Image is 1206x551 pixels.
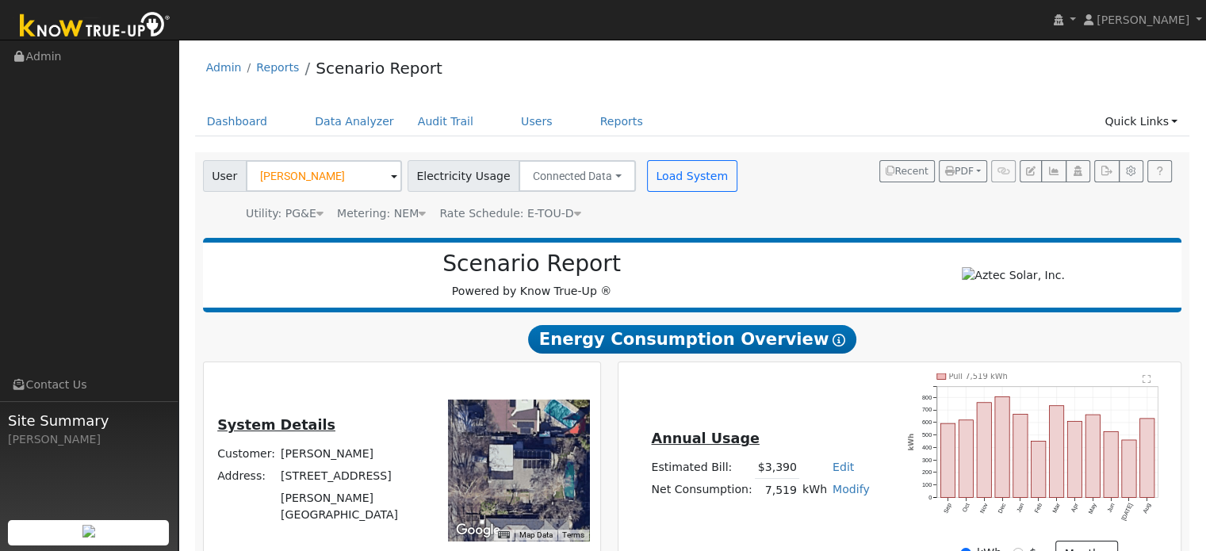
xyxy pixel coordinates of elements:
img: Aztec Solar, Inc. [962,267,1065,284]
text: 500 [922,431,932,438]
button: Login As [1066,160,1090,182]
div: [PERSON_NAME] [8,431,170,448]
rect: onclick="" [1013,414,1028,497]
div: Metering: NEM [337,205,426,222]
button: Load System [647,160,737,192]
button: Map Data [519,530,553,541]
td: Customer: [215,442,278,465]
button: Keyboard shortcuts [498,530,509,541]
img: Google [452,520,504,541]
rect: onclick="" [1122,440,1136,498]
text: Pull 7,519 kWh [949,372,1008,381]
text: Nov [978,502,990,515]
text: Oct [961,502,971,513]
a: Reports [588,107,655,136]
a: Admin [206,61,242,74]
text: 100 [922,481,932,488]
u: System Details [217,417,335,433]
rect: onclick="" [1050,406,1064,498]
td: kWh [799,479,829,502]
text: 300 [922,457,932,464]
span: PDF [945,166,974,177]
text: 800 [922,394,932,401]
text: 600 [922,419,932,426]
input: Select a User [246,160,402,192]
a: Help Link [1147,160,1172,182]
rect: onclick="" [1067,421,1082,497]
a: Modify [833,483,870,496]
rect: onclick="" [977,403,991,498]
a: Open this area in Google Maps (opens a new window) [452,520,504,541]
td: [PERSON_NAME][GEOGRAPHIC_DATA] [278,487,427,526]
a: Quick Links [1093,107,1189,136]
div: Powered by Know True-Up ® [211,251,853,300]
span: Electricity Usage [408,160,519,192]
rect: onclick="" [995,396,1009,497]
span: User [203,160,247,192]
a: Data Analyzer [303,107,406,136]
rect: onclick="" [1032,441,1046,497]
text: 0 [928,494,932,501]
rect: onclick="" [1104,432,1118,498]
a: Users [509,107,565,136]
button: PDF [939,160,987,182]
button: Settings [1119,160,1143,182]
div: Utility: PG&E [246,205,324,222]
button: Export Interval Data [1094,160,1119,182]
button: Recent [879,160,935,182]
text: Jun [1105,502,1116,514]
span: Energy Consumption Overview [528,325,856,354]
a: Reports [256,61,299,74]
text: May [1087,502,1098,515]
td: Net Consumption: [649,479,755,502]
text: 200 [922,469,932,476]
rect: onclick="" [1085,415,1100,497]
a: Edit [833,461,854,473]
rect: onclick="" [959,420,973,498]
a: Scenario Report [316,59,442,78]
text: Dec [997,502,1008,515]
td: Estimated Bill: [649,456,755,479]
text: Jan [1015,502,1025,514]
a: Terms (opens in new tab) [562,530,584,539]
text: Mar [1051,502,1062,515]
td: $3,390 [755,456,799,479]
text: 700 [922,406,932,413]
h2: Scenario Report [219,251,844,277]
a: Dashboard [195,107,280,136]
text: Feb [1033,502,1043,514]
text: 400 [922,444,932,451]
button: Edit User [1020,160,1042,182]
u: Annual Usage [651,430,759,446]
td: [PERSON_NAME] [278,442,427,465]
img: Know True-Up [12,9,178,44]
text:  [1143,374,1151,384]
button: Multi-Series Graph [1041,160,1066,182]
text: [DATE] [1120,502,1135,522]
text: kWh [908,434,916,451]
span: Site Summary [8,410,170,431]
td: 7,519 [755,479,799,502]
i: Show Help [833,334,845,346]
span: [PERSON_NAME] [1097,13,1189,26]
button: Connected Data [519,160,636,192]
a: Audit Trail [406,107,485,136]
text: Aug [1142,502,1153,515]
text: Sep [942,502,953,515]
td: [STREET_ADDRESS] [278,465,427,487]
text: Apr [1070,502,1080,514]
rect: onclick="" [940,423,955,497]
img: retrieve [82,525,95,538]
rect: onclick="" [1140,419,1154,498]
span: Alias: HETOUD [439,207,580,220]
td: Address: [215,465,278,487]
